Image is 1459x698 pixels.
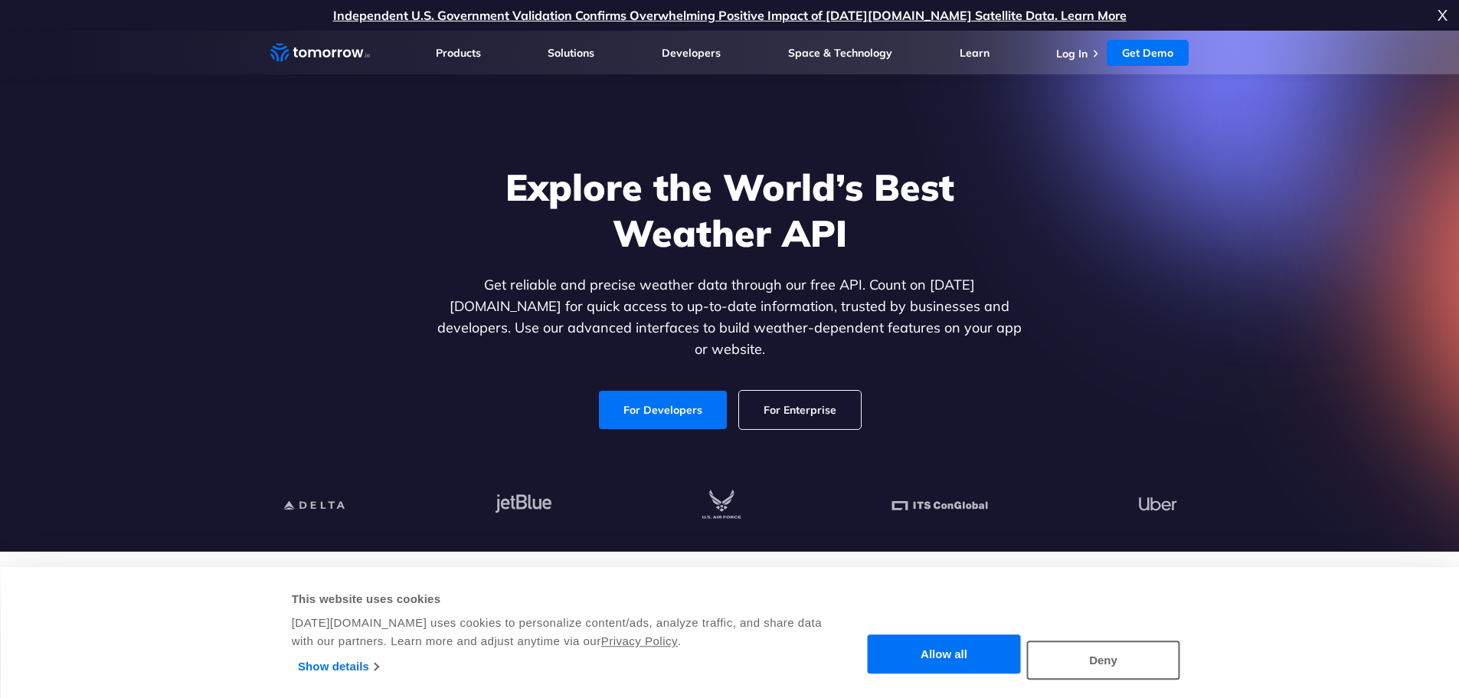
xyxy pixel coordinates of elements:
p: Get reliable and precise weather data through our free API. Count on [DATE][DOMAIN_NAME] for quic... [434,274,1026,360]
a: For Enterprise [739,391,861,429]
div: This website uses cookies [292,590,824,608]
h1: Explore the World’s Best Weather API [434,164,1026,256]
a: Show details [298,655,378,678]
div: [DATE][DOMAIN_NAME] uses cookies to personalize content/ads, analyze traffic, and share data with... [292,614,824,650]
a: Home link [270,41,370,64]
a: Learn [960,46,990,60]
a: Products [436,46,481,60]
a: Developers [662,46,721,60]
a: Get Demo [1107,40,1189,66]
button: Allow all [868,635,1021,674]
a: Log In [1056,47,1088,61]
a: Space & Technology [788,46,892,60]
button: Deny [1027,641,1180,680]
a: Solutions [548,46,594,60]
a: Independent U.S. Government Validation Confirms Overwhelming Positive Impact of [DATE][DOMAIN_NAM... [333,8,1127,23]
a: For Developers [599,391,727,429]
a: Privacy Policy [601,634,678,647]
